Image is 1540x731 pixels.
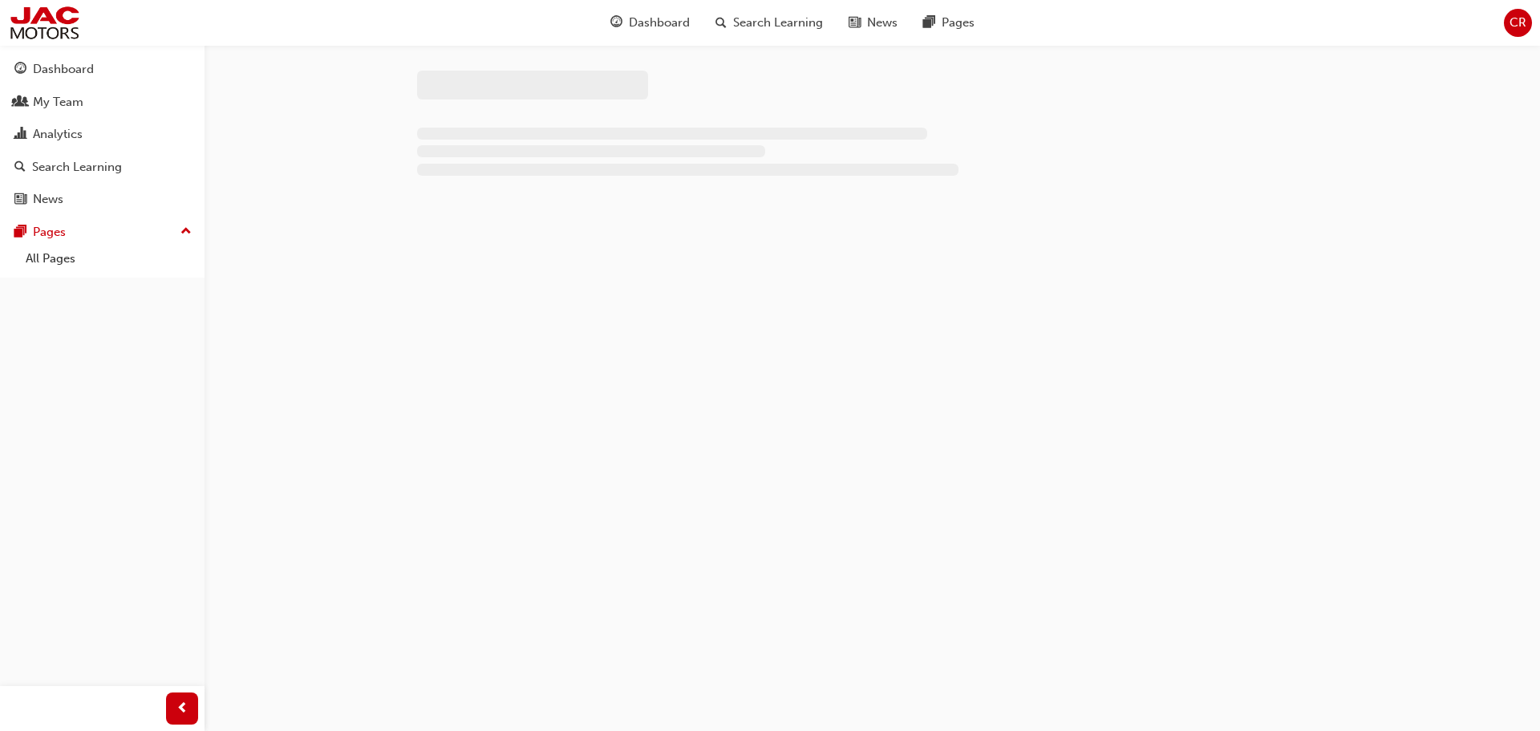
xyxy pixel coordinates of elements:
[6,152,198,182] a: Search Learning
[19,246,198,271] a: All Pages
[867,14,898,32] span: News
[176,699,188,719] span: prev-icon
[14,128,26,142] span: chart-icon
[6,55,198,84] a: Dashboard
[6,185,198,214] a: News
[33,190,63,209] div: News
[33,125,83,144] div: Analytics
[910,6,987,39] a: pages-iconPages
[6,87,198,117] a: My Team
[6,217,198,247] button: Pages
[610,13,622,33] span: guage-icon
[14,63,26,77] span: guage-icon
[14,193,26,207] span: news-icon
[849,13,861,33] span: news-icon
[8,5,81,41] img: jac-portal
[33,223,66,242] div: Pages
[6,120,198,149] a: Analytics
[629,14,690,32] span: Dashboard
[942,14,975,32] span: Pages
[14,225,26,240] span: pages-icon
[703,6,836,39] a: search-iconSearch Learning
[33,93,83,112] div: My Team
[14,160,26,175] span: search-icon
[715,13,727,33] span: search-icon
[1510,14,1526,32] span: CR
[6,51,198,217] button: DashboardMy TeamAnalyticsSearch LearningNews
[1504,9,1532,37] button: CR
[598,6,703,39] a: guage-iconDashboard
[32,158,122,177] div: Search Learning
[14,95,26,110] span: people-icon
[180,221,192,242] span: up-icon
[733,14,823,32] span: Search Learning
[923,13,935,33] span: pages-icon
[836,6,910,39] a: news-iconNews
[33,60,94,79] div: Dashboard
